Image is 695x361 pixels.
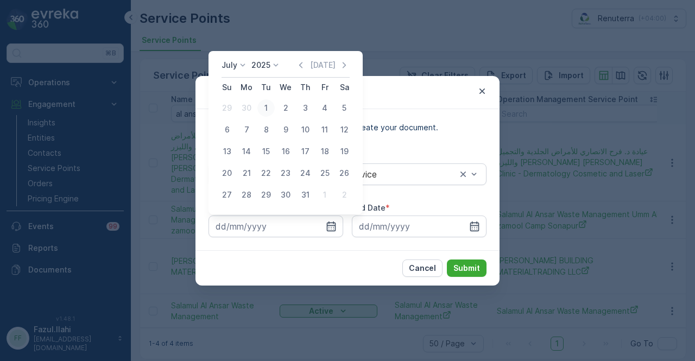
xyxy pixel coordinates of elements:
[352,216,486,237] input: dd/mm/yyyy
[257,121,275,138] div: 8
[316,121,333,138] div: 11
[334,78,354,97] th: Saturday
[238,186,255,204] div: 28
[217,78,237,97] th: Sunday
[222,60,237,71] p: July
[295,78,315,97] th: Thursday
[336,99,353,117] div: 5
[257,186,275,204] div: 29
[276,78,295,97] th: Wednesday
[218,186,236,204] div: 27
[237,78,256,97] th: Monday
[277,99,294,117] div: 2
[336,186,353,204] div: 2
[409,263,436,274] p: Cancel
[257,99,275,117] div: 1
[238,164,255,182] div: 21
[218,121,236,138] div: 6
[316,99,333,117] div: 4
[277,164,294,182] div: 23
[316,186,333,204] div: 1
[447,259,486,277] button: Submit
[316,164,333,182] div: 25
[238,143,255,160] div: 14
[310,60,336,71] p: [DATE]
[257,164,275,182] div: 22
[218,143,236,160] div: 13
[453,263,480,274] p: Submit
[208,216,343,237] input: dd/mm/yyyy
[336,143,353,160] div: 19
[315,78,334,97] th: Friday
[238,121,255,138] div: 7
[352,203,386,212] label: End Date
[218,99,236,117] div: 29
[296,164,314,182] div: 24
[336,121,353,138] div: 12
[238,99,255,117] div: 30
[277,143,294,160] div: 16
[316,143,333,160] div: 18
[296,186,314,204] div: 31
[277,121,294,138] div: 9
[256,78,276,97] th: Tuesday
[218,164,236,182] div: 20
[251,60,270,71] p: 2025
[296,99,314,117] div: 3
[277,186,294,204] div: 30
[402,259,443,277] button: Cancel
[336,164,353,182] div: 26
[296,121,314,138] div: 10
[257,143,275,160] div: 15
[296,143,314,160] div: 17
